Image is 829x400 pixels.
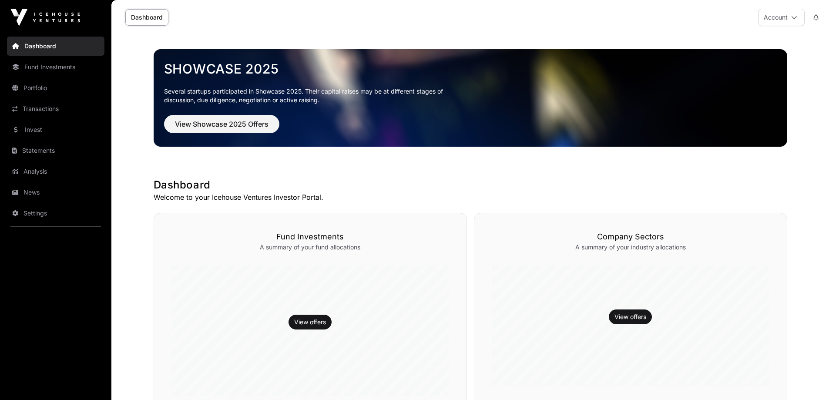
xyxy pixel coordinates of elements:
[294,318,326,326] a: View offers
[171,231,449,243] h3: Fund Investments
[164,115,279,133] button: View Showcase 2025 Offers
[175,119,269,129] span: View Showcase 2025 Offers
[164,87,456,104] p: Several startups participated in Showcase 2025. Their capital raises may be at different stages o...
[154,192,787,202] p: Welcome to your Icehouse Ventures Investor Portal.
[289,315,332,329] button: View offers
[7,141,104,160] a: Statements
[614,313,646,321] a: View offers
[7,37,104,56] a: Dashboard
[154,49,787,147] img: Showcase 2025
[7,57,104,77] a: Fund Investments
[7,162,104,181] a: Analysis
[785,358,829,400] iframe: Chat Widget
[154,178,787,192] h1: Dashboard
[171,243,449,252] p: A summary of your fund allocations
[125,9,168,26] a: Dashboard
[758,9,805,26] button: Account
[7,183,104,202] a: News
[7,99,104,118] a: Transactions
[7,120,104,139] a: Invest
[7,204,104,223] a: Settings
[164,124,279,132] a: View Showcase 2025 Offers
[609,309,652,324] button: View offers
[492,243,769,252] p: A summary of your industry allocations
[164,61,777,77] a: Showcase 2025
[10,9,80,26] img: Icehouse Ventures Logo
[7,78,104,97] a: Portfolio
[492,231,769,243] h3: Company Sectors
